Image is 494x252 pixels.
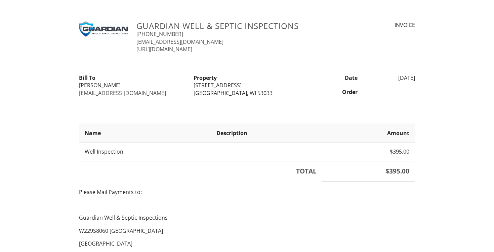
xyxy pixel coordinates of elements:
[79,82,186,89] div: [PERSON_NAME]
[136,45,192,53] a: [URL][DOMAIN_NAME]
[79,188,415,196] p: Please Mail Payments to:
[322,143,415,161] td: $395.00
[79,143,211,161] td: Well Inspection
[322,161,415,181] th: $395.00
[194,74,217,82] strong: Property
[304,74,362,82] div: Date
[304,88,362,96] div: Order
[362,74,419,82] div: [DATE]
[79,227,415,234] p: W229S8060 [GEOGRAPHIC_DATA]
[194,82,300,89] div: [STREET_ADDRESS]
[136,30,183,38] a: [PHONE_NUMBER]
[136,38,223,45] a: [EMAIL_ADDRESS][DOMAIN_NAME]
[79,21,128,37] img: Guardian_Logo8-100.jpg
[322,124,415,142] th: Amount
[79,240,415,247] p: [GEOGRAPHIC_DATA]
[79,214,415,221] p: Guardian Well & Septic Inspections
[79,74,95,82] strong: Bill To
[79,124,211,142] th: Name
[337,21,415,29] div: INVOICE
[211,124,322,142] th: Description
[194,89,300,97] div: [GEOGRAPHIC_DATA], WI 53033
[79,161,322,181] th: TOTAL
[136,21,329,30] h3: Guardian Well & Septic Inspections
[79,89,166,97] a: [EMAIL_ADDRESS][DOMAIN_NAME]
